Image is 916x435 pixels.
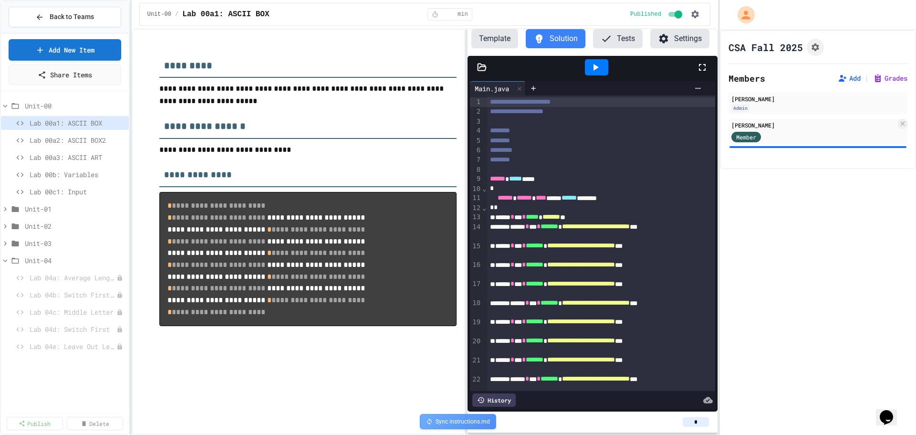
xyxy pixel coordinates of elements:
[807,39,824,56] button: Assignment Settings
[470,203,482,213] div: 12
[526,29,585,48] button: Solution
[116,326,123,333] div: Unpublished
[30,341,116,351] span: Lab 04e: Leave Out Letter
[873,74,907,83] button: Grades
[470,155,482,165] div: 7
[116,275,123,281] div: Unpublished
[470,97,482,107] div: 1
[471,29,518,48] button: Template
[728,4,757,26] div: My Account
[731,95,905,103] div: [PERSON_NAME]
[472,393,516,407] div: History
[30,135,125,145] span: Lab 00a2: ASCII BOX2
[30,273,116,283] span: Lab 04a: Average Length of Two Strings
[116,343,123,350] div: Unpublished
[864,73,869,84] span: |
[470,223,482,242] div: 14
[9,64,121,85] a: Share Items
[9,39,121,61] a: Add New Item
[470,212,482,222] div: 13
[470,117,482,127] div: 3
[470,298,482,318] div: 18
[731,121,896,129] div: [PERSON_NAME]
[470,107,482,117] div: 2
[25,221,125,231] span: Unit-02
[470,146,482,155] div: 6
[876,397,906,425] iframe: chat widget
[630,9,684,20] div: Content is published and visible to students
[116,292,123,298] div: Unpublished
[25,238,125,248] span: Unit-03
[470,375,482,394] div: 22
[470,126,482,136] div: 4
[731,104,749,112] div: Admin
[470,81,526,95] div: Main.java
[470,260,482,279] div: 16
[630,11,661,18] span: Published
[470,193,482,203] div: 11
[50,12,94,22] span: Back to Teams
[30,152,125,162] span: Lab 00a3: ASCII ART
[7,417,63,430] a: Publish
[25,255,125,265] span: Unit-04
[147,11,171,18] span: Unit-00
[470,279,482,298] div: 17
[470,136,482,146] div: 5
[838,74,861,83] button: Add
[470,318,482,337] div: 19
[175,11,178,18] span: /
[470,184,482,194] div: 10
[736,133,756,141] span: Member
[30,307,116,317] span: Lab 04c: Middle Letter
[470,356,482,375] div: 21
[30,290,116,300] span: Lab 04b: Switch First Letter
[30,324,116,334] span: Lab 04d: Switch First
[25,204,125,214] span: Unit-01
[67,417,123,430] a: Delete
[420,414,496,429] div: Sync instructions.md
[650,29,709,48] button: Settings
[30,170,125,180] span: Lab 00b: Variables
[9,7,121,27] button: Back to Teams
[470,242,482,261] div: 15
[593,29,643,48] button: Tests
[116,309,123,316] div: Unpublished
[25,101,125,111] span: Unit-00
[729,72,765,85] h2: Members
[458,11,468,18] span: min
[30,118,125,128] span: Lab 00a1: ASCII BOX
[470,165,482,175] div: 8
[470,84,514,94] div: Main.java
[482,185,487,192] span: Fold line
[470,337,482,356] div: 20
[482,204,487,212] span: Fold line
[30,187,125,197] span: Lab 00c1: Input
[182,9,269,20] span: Lab 00a1: ASCII BOX
[729,41,803,54] h1: CSA Fall 2025
[470,174,482,184] div: 9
